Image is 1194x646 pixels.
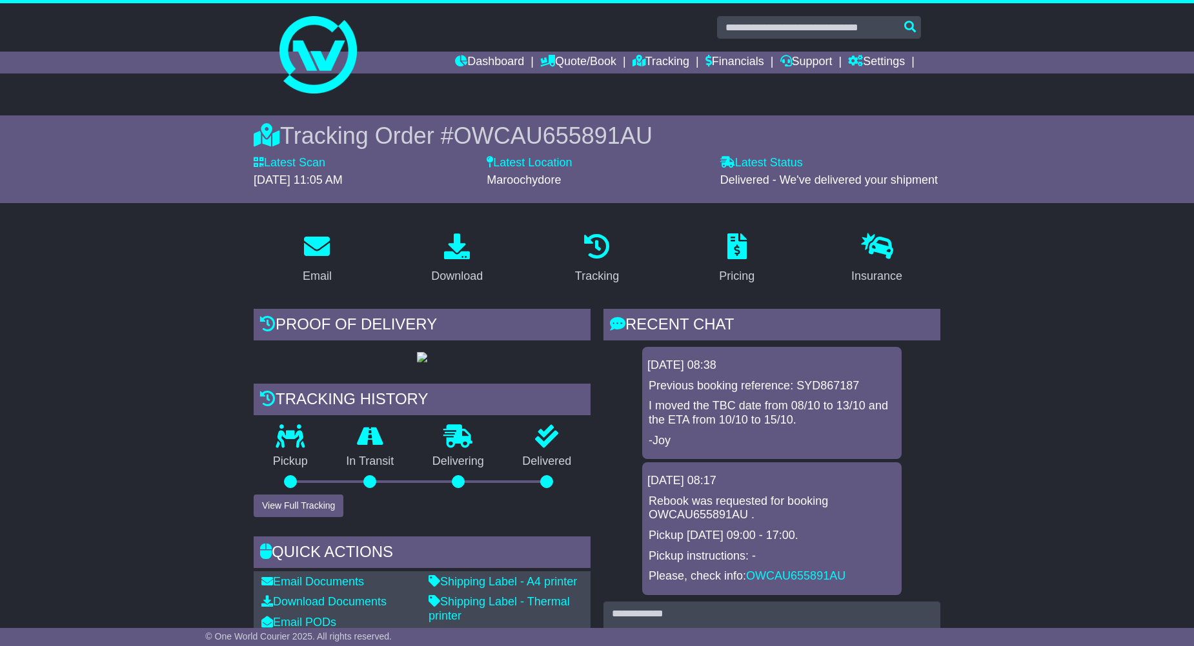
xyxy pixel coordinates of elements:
a: Settings [848,52,905,73]
div: Insurance [851,268,902,285]
div: Tracking Order # [254,122,940,150]
a: Shipping Label - A4 printer [429,575,577,588]
a: OWCAU655891AU [746,569,845,582]
div: RECENT CHAT [603,309,940,344]
a: Tracking [567,229,627,289]
div: Pricing [719,268,754,285]
span: © One World Courier 2025. All rights reserved. [205,631,392,641]
span: Delivered - We've delivered your shipment [720,173,938,186]
a: Quote/Book [540,52,616,73]
p: Delivered [503,455,591,469]
div: [DATE] 08:17 [647,474,896,488]
a: Support [780,52,833,73]
p: Previous booking reference: SYD867187 [649,379,895,393]
label: Latest Status [720,156,803,170]
p: I moved the TBC date from 08/10 to 13/10 and the ETA from 10/10 to 15/10. [649,399,895,427]
label: Latest Scan [254,156,325,170]
p: In Transit [327,455,414,469]
div: Quick Actions [254,536,591,571]
div: [DATE] 08:38 [647,358,896,373]
button: View Full Tracking [254,494,343,517]
a: Email Documents [261,575,364,588]
div: Tracking [575,268,619,285]
p: Pickup [254,455,327,469]
div: Tracking history [254,384,591,418]
a: Download Documents [261,595,387,608]
p: Pickup [DATE] 09:00 - 17:00. [649,529,895,543]
a: Pricing [711,229,763,289]
span: Maroochydore [487,173,561,186]
span: [DATE] 11:05 AM [254,173,343,186]
a: Email [294,229,340,289]
p: Rebook was requested for booking OWCAU655891AU . [649,494,895,522]
a: Email PODs [261,616,336,629]
p: -Joy [649,434,895,448]
p: Please, check info: [649,569,895,583]
a: Dashboard [455,52,524,73]
a: Financials [705,52,764,73]
p: Pickup instructions: - [649,549,895,563]
p: Delivering [413,455,503,469]
div: Proof of Delivery [254,309,591,344]
div: Download [431,268,483,285]
label: Latest Location [487,156,572,170]
img: GetPodImage [417,352,427,362]
div: Email [303,268,332,285]
a: Insurance [843,229,911,289]
a: Tracking [632,52,689,73]
span: OWCAU655891AU [454,122,653,149]
a: Download [423,229,491,289]
a: Shipping Label - Thermal printer [429,595,570,622]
